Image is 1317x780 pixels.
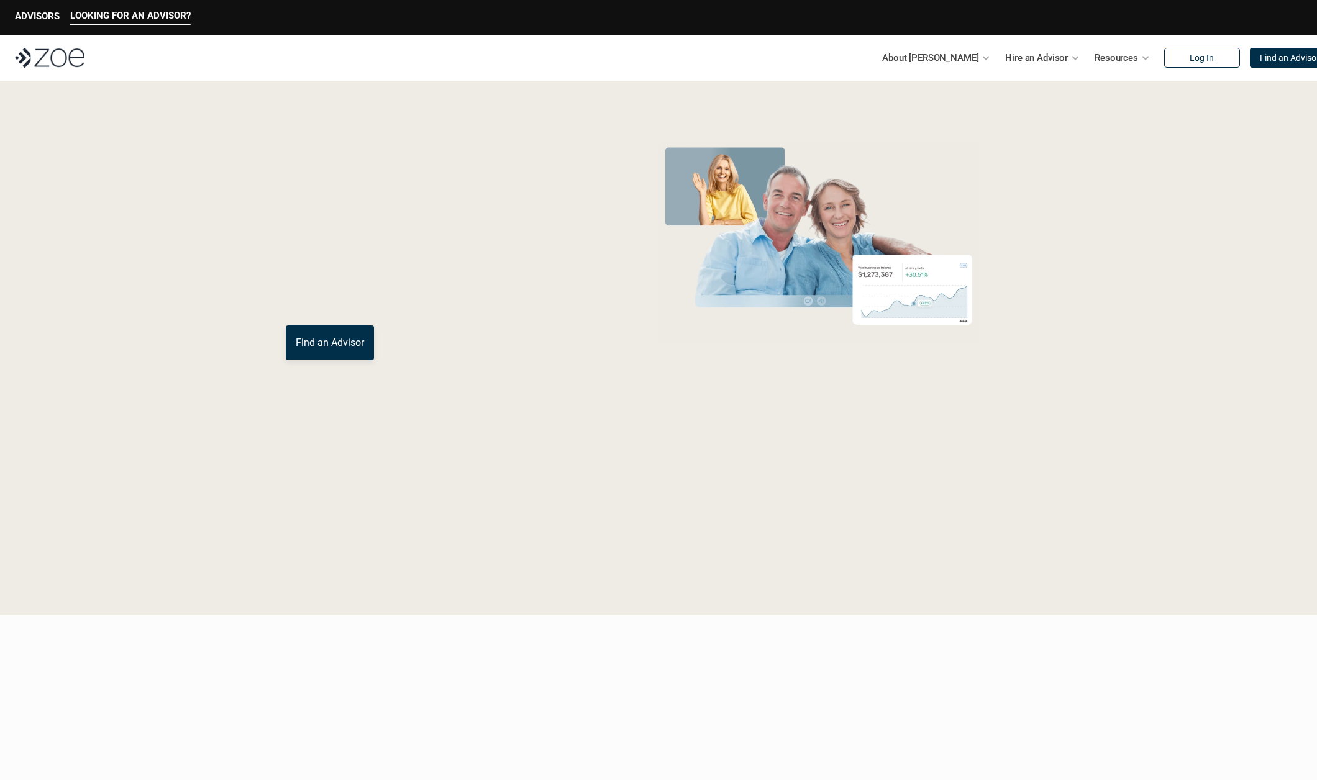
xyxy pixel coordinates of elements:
p: Find an Advisor [296,337,364,348]
p: Loremipsum: *DolOrsi Ametconsecte adi Eli Seddoeius tem inc utlaboreet. Dol 8352 MagNaal Enimadmi... [30,519,1287,556]
a: Find an Advisor [286,325,374,360]
p: LOOKING FOR AN ADVISOR? [70,10,191,21]
span: Grow Your Wealth [286,137,562,185]
p: About [PERSON_NAME] [882,48,978,67]
p: Hire an Advisor [1005,48,1068,67]
p: ADVISORS [15,11,60,22]
p: You deserve an advisor you can trust. [PERSON_NAME], hire, and invest with vetted, fiduciary, fin... [286,281,606,311]
img: Zoe Financial Hero Image [653,142,984,343]
em: The information in the visuals above is for illustrative purposes only and does not represent an ... [646,351,991,358]
p: Log In [1190,53,1214,63]
p: Resources [1095,48,1138,67]
span: with a Financial Advisor [286,179,537,268]
a: Log In [1164,48,1240,68]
